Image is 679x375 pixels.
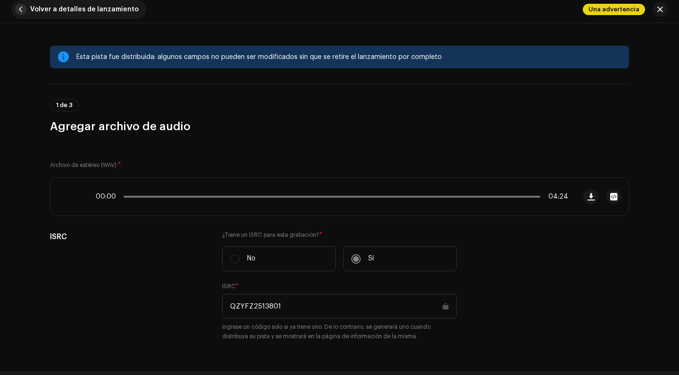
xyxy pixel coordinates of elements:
h5: ISRC [50,231,207,242]
p: Sí [368,254,374,264]
div: Esta pista fue distribuida: algunos campos no pueden ser modificados sin que se retire el lanzami... [76,51,621,63]
label: ¿Tiene un ISRC para esta grabación? [222,231,457,239]
span: 04:24 [544,193,568,200]
small: Ingrese un código solo si ya tiene uno. De lo contrario, se generará uno cuando distribuya su pis... [222,322,457,341]
p: No [247,254,256,264]
input: ABXYZ####### [222,294,457,318]
h3: Agregar archivo de audio [50,119,629,134]
label: ISRC [222,283,239,290]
